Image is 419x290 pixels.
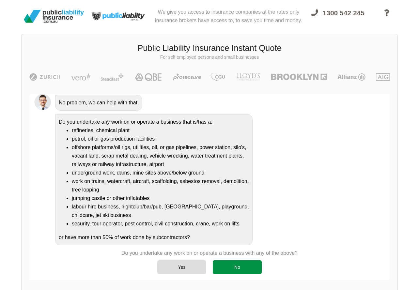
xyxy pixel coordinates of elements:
[72,177,249,194] li: work on trains, watercraft, aircraft, scaffolding, asbestos removal, demolition, tree lopping
[72,194,249,203] li: jumping castle or other inflatables
[171,73,204,81] img: Protecsure | Public Liability Insurance
[55,114,253,245] div: Do you undertake any work on or operate a business that is/has a: or have more than 50% of work d...
[268,73,329,81] img: Brooklyn | Public Liability Insurance
[213,260,262,274] div: No
[26,54,393,61] p: For self employed persons and small businesses
[68,73,93,81] img: Vero | Public Liability Insurance
[21,7,86,25] img: Public Liability Insurance
[305,5,370,30] a: 1300 542 245
[334,73,369,81] img: Allianz | Public Liability Insurance
[86,3,152,30] img: Public Liability Insurance Light
[55,95,142,111] div: No problem, we can help with that,
[72,135,249,143] li: petrol, oil or gas production facilities
[72,126,249,135] li: refineries, chemical plant
[72,143,249,169] li: offshore platforms/oil rigs, utilities, oil, or gas pipelines, power station, silo's, vacant land...
[323,9,365,17] span: 1300 542 245
[121,250,298,257] p: Do you undertake any work on or operate a business with any of the above?
[35,94,51,110] img: Chatbot | PLI
[233,73,264,81] img: LLOYD's | Public Liability Insurance
[72,169,249,177] li: underground work, dams, mine sites above/below ground
[131,73,166,81] img: QBE | Public Liability Insurance
[373,73,393,81] img: AIG | Public Liability Insurance
[72,220,249,228] li: security, tour operator, pest control, civil construction, crane, work on lifts
[157,260,206,274] div: Yes
[98,73,127,81] img: Steadfast | Public Liability Insurance
[152,3,305,30] div: We give you access to insurance companies at the rates only insurance brokers have access to, to ...
[72,203,249,220] li: labour hire business, nightclub/bar/pub, [GEOGRAPHIC_DATA], playground, childcare, jet ski business
[208,73,228,81] img: CGU | Public Liability Insurance
[26,42,393,54] h3: Public Liability Insurance Instant Quote
[26,73,63,81] img: Zurich | Public Liability Insurance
